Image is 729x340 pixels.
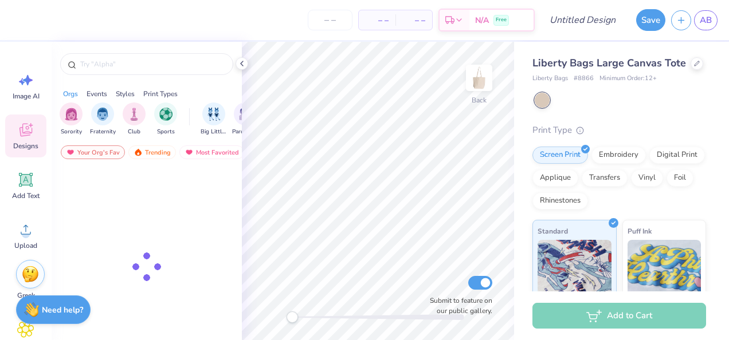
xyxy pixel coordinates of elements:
div: Events [87,89,107,99]
div: Your Org's Fav [61,145,125,159]
div: Back [472,95,487,105]
span: – – [402,14,425,26]
button: Save [636,9,665,31]
span: Add Text [12,191,40,200]
img: Fraternity Image [96,108,109,121]
img: Back [468,66,491,89]
div: filter for Big Little Reveal [201,102,227,136]
img: Standard [538,240,612,297]
div: Print Types [143,89,178,99]
input: Untitled Design [540,9,625,31]
span: AB [700,14,712,27]
input: Try "Alpha" [79,58,226,70]
label: Submit to feature on our public gallery. [424,295,492,316]
img: Big Little Reveal Image [207,108,220,121]
div: Applique [532,169,578,187]
span: Liberty Bags [532,74,568,84]
span: Fraternity [90,128,116,136]
span: Greek [17,291,35,300]
img: Parent's Weekend Image [239,108,252,121]
span: Minimum Order: 12 + [599,74,657,84]
div: filter for Club [123,102,146,136]
span: Parent's Weekend [232,128,258,136]
div: Digital Print [649,147,705,164]
div: filter for Fraternity [90,102,116,136]
button: filter button [123,102,146,136]
img: Club Image [128,108,140,121]
div: Print Type [532,124,706,137]
button: filter button [90,102,116,136]
button: filter button [201,102,227,136]
span: # 8866 [574,74,594,84]
img: Sorority Image [65,108,78,121]
div: filter for Sports [154,102,177,136]
span: Designs [13,141,38,151]
div: filter for Sorority [60,102,83,136]
span: Liberty Bags Large Canvas Tote [532,56,686,70]
img: Puff Ink [628,240,701,297]
button: filter button [154,102,177,136]
div: Trending [128,145,176,159]
div: Screen Print [532,147,588,164]
span: N/A [475,14,489,26]
button: filter button [60,102,83,136]
span: Free [496,16,507,24]
div: Styles [116,89,135,99]
div: Accessibility label [287,311,298,323]
strong: Need help? [42,305,83,315]
span: – – [366,14,389,26]
span: Puff Ink [628,225,652,237]
a: AB [694,10,718,30]
input: – – [308,10,352,30]
div: Vinyl [631,169,663,187]
div: Foil [667,169,693,187]
span: Upload [14,241,37,250]
span: Club [128,128,140,136]
div: Transfers [582,169,628,187]
img: trending.gif [134,148,143,156]
div: Rhinestones [532,192,588,209]
span: Sorority [61,128,82,136]
div: Most Favorited [179,145,244,159]
button: filter button [232,102,258,136]
div: Orgs [63,89,78,99]
span: Image AI [13,92,40,101]
div: Embroidery [591,147,646,164]
img: Sports Image [159,108,173,121]
span: Sports [157,128,175,136]
div: filter for Parent's Weekend [232,102,258,136]
img: most_fav.gif [66,148,75,156]
img: most_fav.gif [185,148,194,156]
span: Standard [538,225,568,237]
span: Big Little Reveal [201,128,227,136]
